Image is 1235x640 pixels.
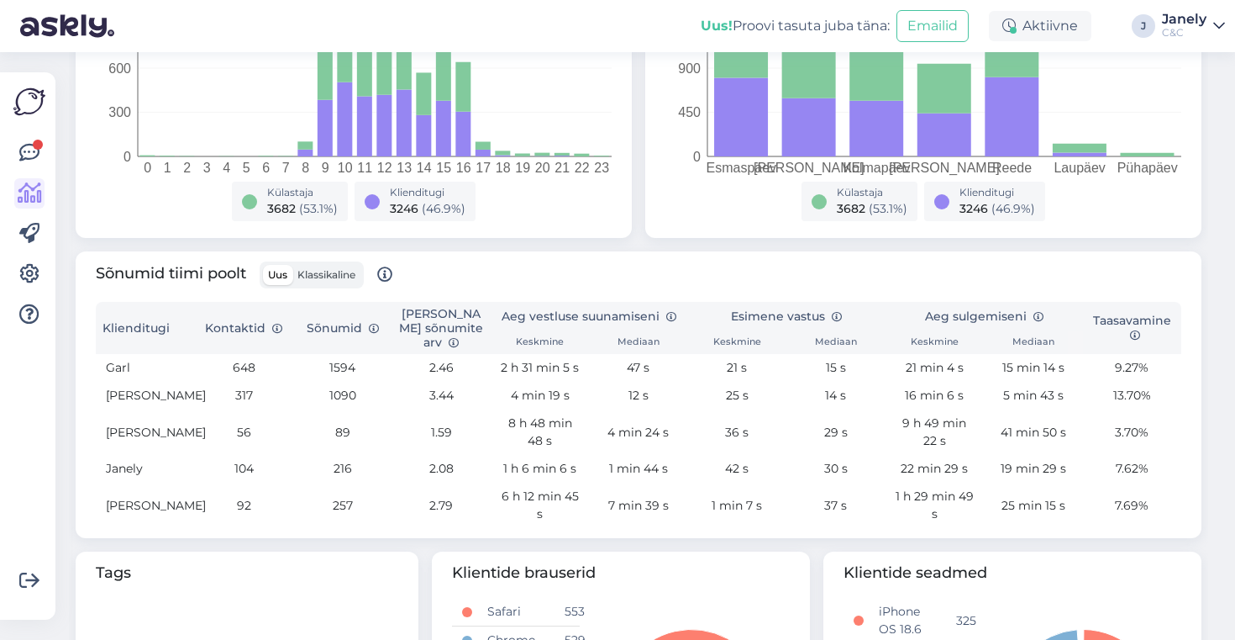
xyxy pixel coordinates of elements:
[164,161,171,175] tspan: 1
[293,483,392,528] td: 257
[843,562,1181,584] span: Klientide seadmed
[96,302,194,354] th: Klienditugi
[392,455,490,483] td: 2.08
[491,483,589,528] td: 6 h 12 min 45 s
[688,354,786,382] td: 21 s
[243,161,250,175] tspan: 5
[786,382,885,410] td: 14 s
[1083,410,1181,455] td: 3.70%
[837,201,865,216] span: 3682
[886,483,984,528] td: 1 h 29 min 49 s
[886,410,984,455] td: 9 h 49 min 22 s
[96,562,398,584] span: Tags
[589,455,687,483] td: 1 min 44 s
[535,161,550,175] tspan: 20
[786,483,885,528] td: 37 s
[123,150,131,164] tspan: 0
[678,105,701,119] tspan: 450
[678,61,701,76] tspan: 900
[1083,483,1181,528] td: 7.69%
[786,455,885,483] td: 30 s
[1162,13,1206,26] div: Janely
[837,185,907,200] div: Külastaja
[108,61,131,76] tspan: 600
[293,410,392,455] td: 89
[491,410,589,455] td: 8 h 48 min 48 s
[203,161,211,175] tspan: 3
[491,455,589,483] td: 1 h 6 min 6 s
[589,483,687,528] td: 7 min 39 s
[1083,302,1181,354] th: Taasavamine
[1054,161,1105,175] tspan: Laupäev
[886,302,1083,331] th: Aeg sulgemiseni
[786,331,885,355] th: Mediaan
[282,161,290,175] tspan: 7
[1132,14,1155,38] div: J
[397,161,412,175] tspan: 13
[491,302,688,331] th: Aeg vestluse suunamiseni
[390,185,465,200] div: Klienditugi
[194,483,292,528] td: 92
[589,354,687,382] td: 47 s
[96,483,194,528] td: [PERSON_NAME]
[706,161,776,175] tspan: Esmaspäev
[268,268,287,281] span: Uus
[322,161,329,175] tspan: 9
[392,302,490,354] th: [PERSON_NAME] sõnumite arv
[302,161,309,175] tspan: 8
[392,410,490,455] td: 1.59
[959,185,1035,200] div: Klienditugi
[515,161,530,175] tspan: 19
[293,455,392,483] td: 216
[991,201,1035,216] span: ( 46.9 %)
[886,382,984,410] td: 16 min 6 s
[293,382,392,410] td: 1090
[786,410,885,455] td: 29 s
[688,410,786,455] td: 36 s
[108,105,131,119] tspan: 300
[889,161,1000,176] tspan: [PERSON_NAME]
[1083,354,1181,382] td: 9.27%
[886,455,984,483] td: 22 min 29 s
[1083,382,1181,410] td: 13.70%
[984,382,1082,410] td: 5 min 43 s
[496,161,511,175] tspan: 18
[984,354,1082,382] td: 15 min 14 s
[992,161,1032,175] tspan: Reede
[422,201,465,216] span: ( 46.9 %)
[869,201,907,216] span: ( 53.1 %)
[477,598,554,627] td: Safari
[589,331,687,355] th: Mediaan
[392,354,490,382] td: 2.46
[754,161,864,176] tspan: [PERSON_NAME]
[144,161,151,175] tspan: 0
[183,161,191,175] tspan: 2
[392,483,490,528] td: 2.79
[575,161,590,175] tspan: 22
[96,354,194,382] td: Garl
[96,455,194,483] td: Janely
[1083,455,1181,483] td: 7.62%
[452,562,790,584] span: Klientide brauserid
[688,331,786,355] th: Keskmine
[96,410,194,455] td: [PERSON_NAME]
[293,302,392,354] th: Sõnumid
[293,354,392,382] td: 1594
[984,483,1082,528] td: 25 min 15 s
[688,455,786,483] td: 42 s
[688,382,786,410] td: 25 s
[693,150,701,164] tspan: 0
[594,161,609,175] tspan: 23
[392,382,490,410] td: 3.44
[896,10,969,42] button: Emailid
[886,354,984,382] td: 21 min 4 s
[1162,26,1206,40] div: C&C
[223,161,230,175] tspan: 4
[688,302,886,331] th: Esimene vastus
[701,16,890,36] div: Proovi tasuta juba täna:
[476,161,491,175] tspan: 17
[456,161,471,175] tspan: 16
[984,410,1082,455] td: 41 min 50 s
[688,483,786,528] td: 1 min 7 s
[589,382,687,410] td: 12 s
